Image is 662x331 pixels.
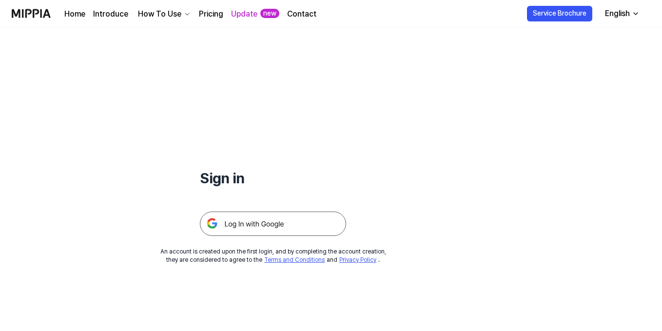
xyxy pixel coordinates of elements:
img: 구글 로그인 버튼 [200,212,346,236]
div: How To Use [136,8,183,20]
button: How To Use [136,8,191,20]
a: Introduce [93,8,128,20]
a: Update [231,8,257,20]
button: English [597,4,645,23]
div: new [260,9,279,19]
a: Contact [287,8,316,20]
h1: Sign in [200,168,346,188]
button: Service Brochure [527,6,592,21]
a: Privacy Policy [339,256,376,263]
div: An account is created upon the first login, and by completing the account creation, they are cons... [160,248,386,264]
a: Terms and Conditions [264,256,325,263]
a: Pricing [199,8,223,20]
a: Home [64,8,85,20]
div: English [603,8,632,19]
